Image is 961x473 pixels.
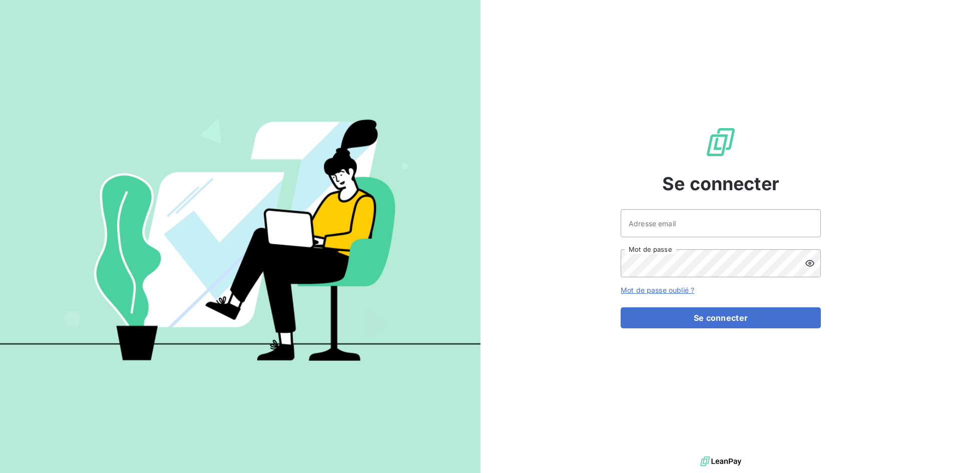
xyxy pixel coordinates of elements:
[621,209,821,237] input: placeholder
[621,307,821,328] button: Se connecter
[705,126,737,158] img: Logo LeanPay
[700,454,741,469] img: logo
[621,286,694,294] a: Mot de passe oublié ?
[662,170,779,197] span: Se connecter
